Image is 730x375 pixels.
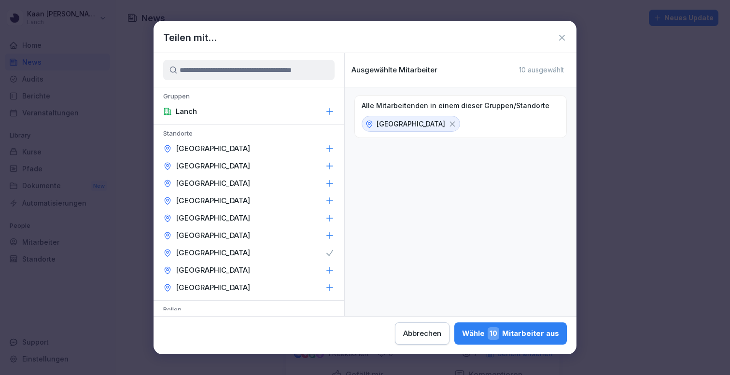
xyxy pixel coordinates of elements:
p: [GEOGRAPHIC_DATA] [176,213,250,223]
p: [GEOGRAPHIC_DATA] [176,231,250,240]
p: [GEOGRAPHIC_DATA] [176,161,250,171]
span: 10 [488,327,499,340]
p: Alle Mitarbeitenden in einem dieser Gruppen/Standorte [362,101,549,110]
p: Lanch [176,107,197,116]
p: [GEOGRAPHIC_DATA] [176,265,250,275]
p: [GEOGRAPHIC_DATA] [176,248,250,258]
p: [GEOGRAPHIC_DATA] [176,196,250,206]
p: Standorte [154,129,344,140]
p: [GEOGRAPHIC_DATA] [176,179,250,188]
div: Wähle Mitarbeiter aus [462,327,559,340]
p: [GEOGRAPHIC_DATA] [176,144,250,153]
div: Abbrechen [403,328,441,339]
p: [GEOGRAPHIC_DATA] [377,119,445,129]
button: Wähle10Mitarbeiter aus [454,322,567,345]
p: 10 ausgewählt [519,66,564,74]
button: Abbrechen [395,322,449,345]
p: Rollen [154,306,344,316]
h1: Teilen mit... [163,30,217,45]
p: Ausgewählte Mitarbeiter [351,66,437,74]
p: Gruppen [154,92,344,103]
p: [GEOGRAPHIC_DATA] [176,283,250,292]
